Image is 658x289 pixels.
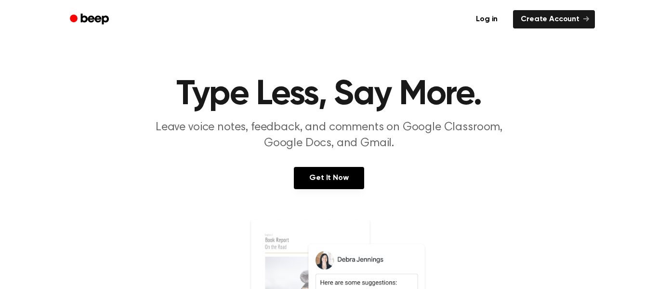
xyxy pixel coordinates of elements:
h1: Type Less, Say More. [82,77,576,112]
a: Get It Now [294,167,364,189]
a: Create Account [513,10,595,28]
a: Beep [63,10,118,29]
p: Leave voice notes, feedback, and comments on Google Classroom, Google Docs, and Gmail. [144,120,514,151]
a: Log in [466,8,507,30]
